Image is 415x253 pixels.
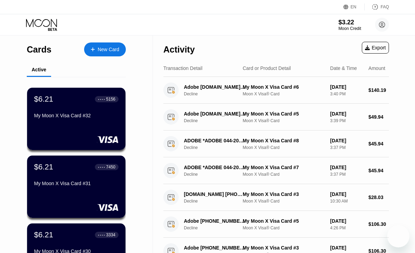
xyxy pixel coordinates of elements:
[330,172,363,177] div: 3:37 PM
[184,145,250,150] div: Decline
[27,156,125,218] div: $6.21● ● ● ●7450My Moon X Visa Card #31
[368,141,389,147] div: $45.94
[184,165,246,170] div: ADOBE *ADOBE 044-207-3650 IE
[184,138,246,143] div: ADOBE *ADOBE 044-207-3650 IE
[163,157,389,184] div: ADOBE *ADOBE 044-207-3650 IEDeclineMy Moon X Visa Card #7Moon X Visa® Card[DATE]3:37 PM$45.94
[330,84,363,90] div: [DATE]
[34,230,53,239] div: $6.21
[381,5,389,9] div: FAQ
[184,191,246,197] div: [DOMAIN_NAME] [PHONE_NUMBER] US
[106,165,115,169] div: 7450
[368,195,389,200] div: $28.03
[339,19,361,26] div: $3.22
[243,226,325,230] div: Moon X Visa® Card
[330,245,363,251] div: [DATE]
[163,65,202,71] div: Transaction Detail
[243,92,325,96] div: Moon X Visa® Card
[184,245,246,251] div: Adobe [PHONE_NUMBER] IE
[106,97,115,102] div: 5156
[98,98,105,100] div: ● ● ● ●
[330,111,363,117] div: [DATE]
[243,245,325,251] div: My Moon X Visa Card #3
[163,104,389,131] div: Adobe [DOMAIN_NAME] IEDeclineMy Moon X Visa Card #5Moon X Visa® Card[DATE]3:39 PM$49.94
[368,87,389,93] div: $140.19
[98,234,105,236] div: ● ● ● ●
[98,47,119,53] div: New Card
[27,45,51,55] div: Cards
[339,26,361,31] div: Moon Credit
[330,92,363,96] div: 3:40 PM
[98,166,105,168] div: ● ● ● ●
[184,172,250,177] div: Decline
[27,88,125,150] div: $6.21● ● ● ●5156My Moon X Visa Card #32
[365,3,389,10] div: FAQ
[243,191,325,197] div: My Moon X Visa Card #3
[184,226,250,230] div: Decline
[368,65,385,71] div: Amount
[184,111,246,117] div: Adobe [DOMAIN_NAME] IE
[184,218,246,224] div: Adobe [PHONE_NUMBER] IE
[32,67,46,72] div: Active
[243,118,325,123] div: Moon X Visa® Card
[397,224,411,231] iframe: Number of unread messages
[243,65,291,71] div: Card or Product Detail
[34,181,119,186] div: My Moon X Visa Card #31
[163,184,389,211] div: [DOMAIN_NAME] [PHONE_NUMBER] USDeclineMy Moon X Visa Card #3Moon X Visa® Card[DATE]10:30 AM$28.03
[351,5,357,9] div: EN
[34,163,53,172] div: $6.21
[184,199,250,204] div: Decline
[163,77,389,104] div: Adobe [DOMAIN_NAME] IEDeclineMy Moon X Visa Card #6Moon X Visa® Card[DATE]3:40 PM$140.19
[243,199,325,204] div: Moon X Visa® Card
[368,114,389,120] div: $49.94
[34,113,119,118] div: My Moon X Visa Card #32
[339,19,361,31] div: $3.22Moon Credit
[243,138,325,143] div: My Moon X Visa Card #8
[243,145,325,150] div: Moon X Visa® Card
[163,211,389,238] div: Adobe [PHONE_NUMBER] IEDeclineMy Moon X Visa Card #5Moon X Visa® Card[DATE]4:26 PM$106.30
[330,65,357,71] div: Date & Time
[330,218,363,224] div: [DATE]
[163,45,195,55] div: Activity
[243,84,325,90] div: My Moon X Visa Card #6
[184,84,246,90] div: Adobe [DOMAIN_NAME] IE
[184,92,250,96] div: Decline
[330,145,363,150] div: 3:37 PM
[387,225,409,247] iframe: Button to launch messaging window, 1 unread message
[84,42,126,56] div: New Card
[163,131,389,157] div: ADOBE *ADOBE 044-207-3650 IEDeclineMy Moon X Visa Card #8Moon X Visa® Card[DATE]3:37 PM$45.94
[243,218,325,224] div: My Moon X Visa Card #5
[184,118,250,123] div: Decline
[362,42,389,54] div: Export
[330,138,363,143] div: [DATE]
[330,165,363,170] div: [DATE]
[34,95,53,104] div: $6.21
[330,199,363,204] div: 10:30 AM
[368,221,389,227] div: $106.30
[343,3,365,10] div: EN
[330,118,363,123] div: 3:39 PM
[330,226,363,230] div: 4:26 PM
[243,111,325,117] div: My Moon X Visa Card #5
[368,168,389,173] div: $45.94
[330,191,363,197] div: [DATE]
[243,165,325,170] div: My Moon X Visa Card #7
[106,232,115,237] div: 3334
[365,45,386,50] div: Export
[243,172,325,177] div: Moon X Visa® Card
